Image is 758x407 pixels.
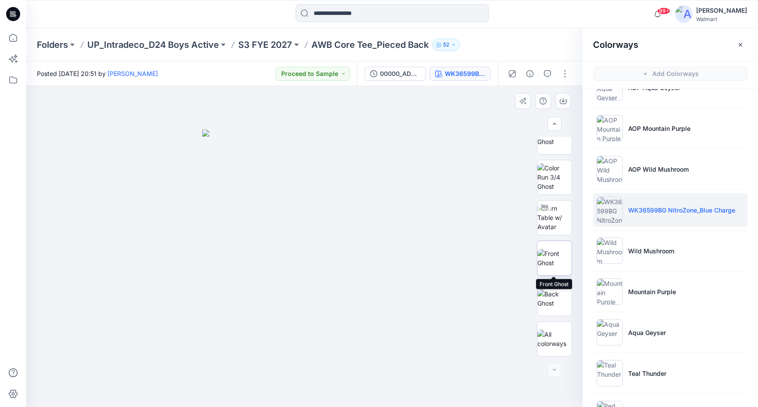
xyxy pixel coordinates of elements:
[696,16,747,22] div: Walmart
[593,40,638,50] h2: Colorways
[238,39,292,51] a: S3 FYE 2027
[597,197,623,223] img: WK36599BG NitroZone_Blue Charge
[429,67,491,81] button: WK36599BG NitroZone_Blue Charge
[537,128,572,146] img: Back Ghost
[628,165,689,174] p: AOP Wild Mushroom
[523,67,537,81] button: Details
[380,69,420,79] div: 00000_ADM_AWB Core Tee_Pieced Back
[657,7,670,14] span: 99+
[365,67,426,81] button: 00000_ADM_AWB Core Tee_Pieced Back
[537,330,572,348] img: All colorways
[597,238,623,264] img: Wild Mushroom
[628,124,690,133] p: AOP Mountain Purple
[597,156,623,182] img: AOP Wild Mushroom
[443,40,449,50] p: 52
[87,39,219,51] a: UP_Intradeco_D24 Boys Active
[37,39,68,51] a: Folders
[628,287,676,296] p: Mountain Purple
[597,278,623,305] img: Mountain Purple
[597,360,623,386] img: Teal Thunder
[107,70,158,77] a: [PERSON_NAME]
[537,163,572,191] img: Color Run 3/4 Ghost
[597,319,623,346] img: Aqua Geyser
[37,69,158,78] span: Posted [DATE] 20:51 by
[675,5,693,23] img: avatar
[628,205,735,215] p: WK36599BG NitroZone_Blue Charge
[445,69,485,79] div: WK36599BG NitroZone_Blue Charge
[432,39,460,51] button: 52
[537,204,572,231] img: Turn Table w/ Avatar
[537,289,572,308] img: Back Ghost
[696,5,747,16] div: [PERSON_NAME]
[628,328,666,337] p: Aqua Geyser
[628,369,666,378] p: Teal Thunder
[537,249,572,267] img: Front Ghost
[311,39,429,51] p: AWB Core Tee_Pieced Back
[597,115,623,141] img: AOP Mountain Purple
[628,246,674,256] p: Wild Mushroom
